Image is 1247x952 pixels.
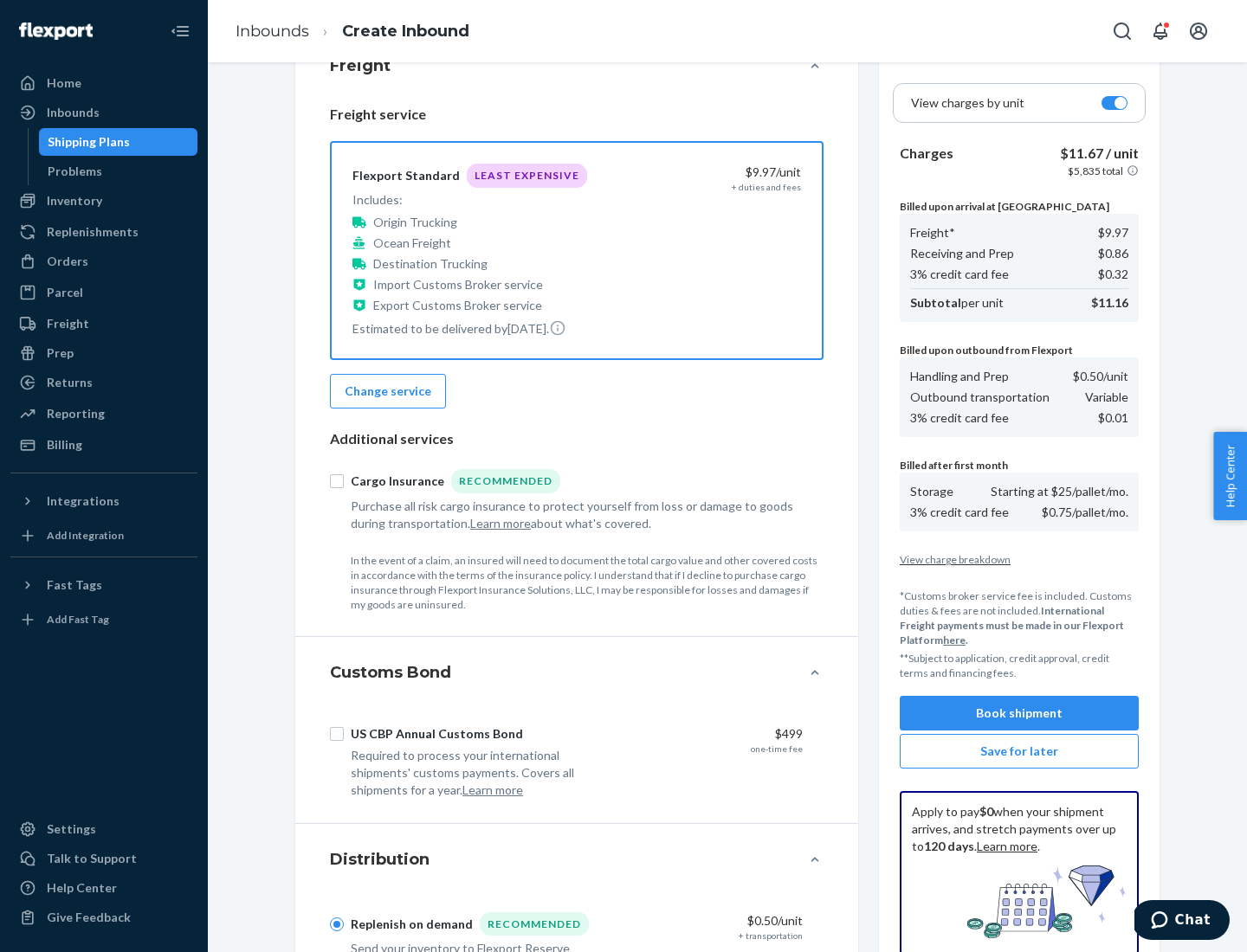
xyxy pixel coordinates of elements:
p: $9.97 [1098,224,1128,241]
b: 120 days [924,839,974,853]
a: Parcel [10,279,197,306]
a: Home [10,69,197,97]
p: Storage [910,483,953,500]
p: Apply to pay when your shipment arrives, and stretch payments over up to . . [912,803,1127,855]
div: Flexport Standard [352,167,460,184]
a: Add Integration [10,522,197,550]
img: Flexport logo [19,23,93,40]
p: 3% credit card fee [910,409,1009,427]
div: $0.50 /unit [623,912,803,929]
p: Receiving and Prep [910,245,1014,262]
div: Recommended [480,912,589,936]
p: **Subject to application, credit approval, credit terms and financing fees. [900,651,1139,680]
p: Freight* [910,224,955,241]
div: Give Feedback [47,909,131,926]
div: one-time fee [751,743,803,755]
button: Open Search Box [1105,14,1140,48]
a: Help Center [10,874,197,902]
p: $0.75/pallet/mo. [1042,504,1128,521]
a: here [943,634,966,646]
a: Add Fast Tag [10,606,197,634]
button: Close Navigation [163,14,197,48]
p: Estimated to be delivered by [DATE] . [352,319,587,338]
a: Learn more [977,839,1037,853]
a: Freight [10,310,197,338]
button: Help Center [1213,432,1247,520]
div: Fast Tags [47,576,102,594]
ol: breadcrumbs [222,6,483,57]
div: Cargo Insurance [351,473,444,490]
input: Cargo InsuranceRecommended [330,474,344,488]
div: Add Integration [47,528,124,543]
a: Orders [10,248,197,275]
p: Billed after first month [900,458,1139,473]
p: *Customs broker service fee is included. Customs duties & fees are not included. [900,589,1139,648]
div: Freight [47,315,89,332]
a: Inbounds [10,99,197,126]
div: Prep [47,344,74,362]
b: International Freight payments must be made in our Flexport Platform . [900,604,1124,646]
p: Outbound transportation [910,389,1050,406]
p: $0.86 [1098,245,1128,262]
p: Handling and Prep [910,368,1009,385]
a: Replenishments [10,218,197,246]
input: US CBP Annual Customs Bond [330,727,344,741]
p: 3% credit card fee [910,504,1009,521]
p: Variable [1085,389,1128,406]
div: Parcel [47,284,83,301]
button: Integrations [10,487,197,515]
div: Recommended [451,469,560,492]
p: $0.01 [1098,409,1128,427]
p: 3% credit card fee [910,266,1009,283]
h4: Freight [330,55,391,77]
div: $9.97 /unit [621,164,801,181]
button: Book shipment [900,696,1139,730]
button: Change service [330,374,446,408]
p: Export Customs Broker service [373,297,542,314]
p: Ocean Freight [373,235,451,252]
button: Save for later [900,734,1139,769]
div: + duties and fees [732,181,801,193]
p: $11.16 [1091,294,1128,312]
button: Learn more [462,782,523,799]
p: $0.32 [1098,266,1128,283]
div: Purchase all risk cargo insurance to protect yourself from loss or damage to goods during transpo... [351,498,803,532]
button: Talk to Support [10,845,197,872]
div: Settings [47,820,96,838]
div: Replenishments [47,223,139,241]
p: Import Customs Broker service [373,276,543,293]
b: $0 [979,804,993,819]
a: Inbounds [236,22,309,41]
button: Give Feedback [10,904,197,931]
p: $11.67 / unit [1060,144,1139,164]
a: Billing [10,431,197,459]
p: Origin Trucking [373,214,457,231]
div: Help Center [47,879,117,897]
button: View charge breakdown [900,552,1139,567]
a: Prep [10,339,197,367]
div: Inventory [47,192,102,209]
button: Fast Tags [10,571,197,599]
div: Talk to Support [47,850,137,867]
p: View charges by unit [911,94,1024,112]
a: Reporting [10,400,197,428]
a: Create Inbound [342,22,469,41]
p: Additional services [330,429,824,449]
p: $5,835 total [1068,164,1123,178]
a: Problems [39,158,198,185]
p: Destination Trucking [373,255,488,273]
a: Returns [10,369,197,396]
p: In the event of a claim, an insured will need to document the total cargo value and other covered... [351,553,824,613]
iframe: Opens a widget where you can chat to one of our agents [1134,900,1230,943]
div: Shipping Plans [48,133,130,151]
div: Inbounds [47,104,100,121]
p: Freight service [330,105,824,125]
p: Billed upon outbound from Flexport [900,343,1139,357]
button: Open account menu [1181,14,1216,48]
div: Required to process your international shipments' customs payments. Covers all shipments for a year. [351,747,609,799]
a: Shipping Plans [39,128,198,156]
div: Add Fast Tag [47,612,109,627]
